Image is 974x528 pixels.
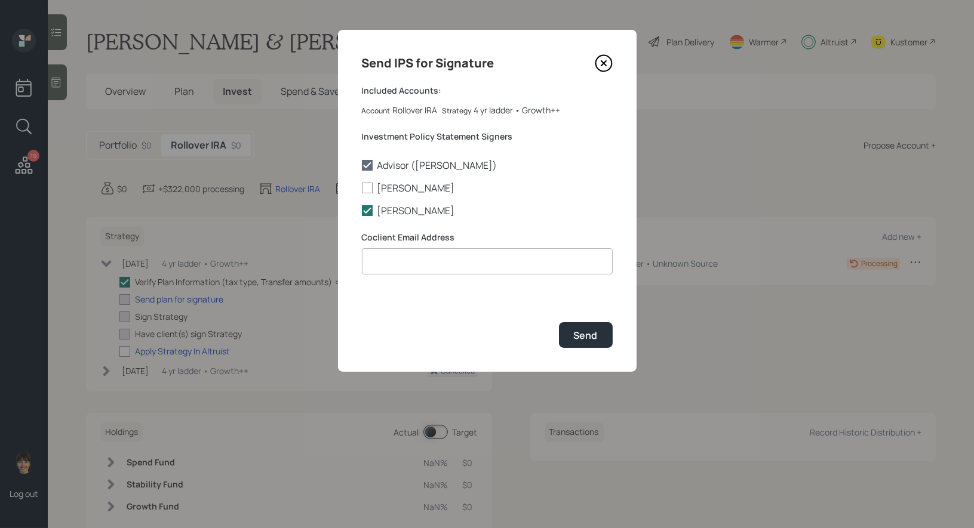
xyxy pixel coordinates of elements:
label: Coclient Email Address [362,231,613,243]
div: Rollover IRA [393,104,438,116]
label: Advisor ([PERSON_NAME]) [362,159,613,172]
div: Send [574,329,598,342]
label: [PERSON_NAME] [362,181,613,194]
label: Included Accounts: [362,85,613,97]
h4: Send IPS for Signature [362,54,494,73]
label: Investment Policy Statement Signers [362,131,613,143]
label: [PERSON_NAME] [362,204,613,217]
div: 4 yr ladder • Growth++ [474,104,561,116]
label: Account [362,106,391,116]
button: Send [559,322,613,348]
label: Strategy [443,106,472,116]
